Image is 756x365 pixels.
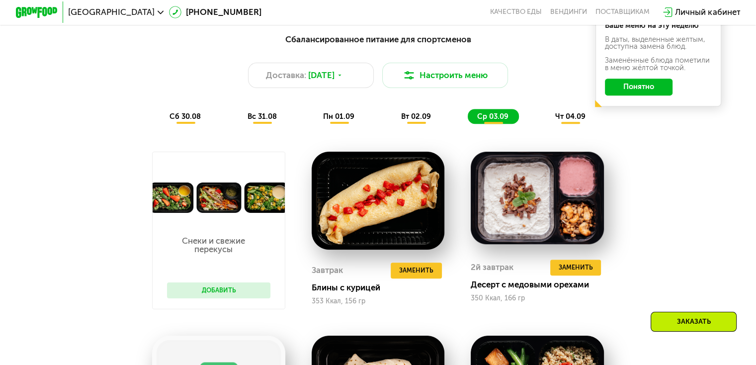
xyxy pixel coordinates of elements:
[323,112,354,121] span: пн 01.09
[605,79,672,95] button: Понятно
[605,22,712,29] div: Ваше меню на эту неделю
[312,282,453,293] div: Блины с курицей
[490,8,542,16] a: Качество еды
[651,312,737,332] div: Заказать
[68,8,155,16] span: [GEOGRAPHIC_DATA]
[401,112,431,121] span: вт 02.09
[595,8,650,16] div: поставщикам
[391,263,442,278] button: Заменить
[550,260,601,275] button: Заменить
[167,282,270,298] button: Добавить
[477,112,508,121] span: ср 03.09
[399,265,433,275] span: Заменить
[266,69,306,82] span: Доставка:
[169,112,201,121] span: сб 30.08
[675,6,740,18] div: Личный кабинет
[312,297,445,305] div: 353 Ккал, 156 гр
[550,8,587,16] a: Вендинги
[555,112,586,121] span: чт 04.09
[308,69,335,82] span: [DATE]
[67,33,689,46] div: Сбалансированное питание для спортсменов
[312,263,343,278] div: Завтрак
[169,6,261,18] a: [PHONE_NUMBER]
[558,262,592,273] span: Заменить
[605,57,712,72] div: Заменённые блюда пометили в меню жёлтой точкой.
[605,36,712,51] div: В даты, выделенные желтым, доступна замена блюд.
[382,63,508,88] button: Настроить меню
[471,279,612,290] div: Десерт с медовыми орехами
[167,237,260,254] p: Снеки и свежие перекусы
[471,260,513,275] div: 2й завтрак
[471,294,604,302] div: 350 Ккал, 166 гр
[248,112,277,121] span: вс 31.08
